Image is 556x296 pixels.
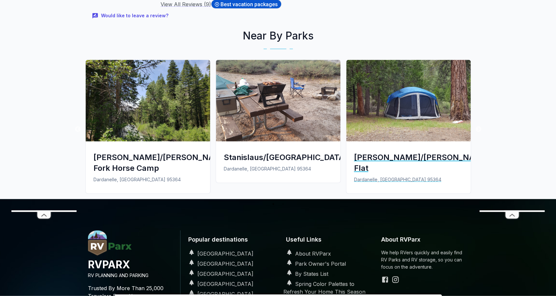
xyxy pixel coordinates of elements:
[83,60,213,199] a: Stanislaus/Clark Fork Horse Camp[PERSON_NAME]/[PERSON_NAME] Fork Horse CampDardanelle, [GEOGRAPHI...
[283,230,371,249] h6: Useful Links
[93,152,202,173] div: [PERSON_NAME]/[PERSON_NAME] Fork Horse Camp
[88,258,175,272] h4: RVPARX
[221,1,280,7] span: Best vacation packages
[88,230,132,256] img: RVParx.com
[88,250,175,279] a: RVParx.comRVPARXRV PLANNING AND PARKING
[346,60,471,141] img: Stanislaus/Brightman Flat
[186,281,253,287] a: [GEOGRAPHIC_DATA]
[186,271,253,277] a: [GEOGRAPHIC_DATA]
[381,249,468,271] p: We help RVers quickly and easily find RV Parks and RV storage, so you can focus on the adventure.
[11,15,77,210] iframe: Advertisement
[283,260,346,267] a: Park Owner's Portal
[283,271,328,277] a: By States List
[186,230,273,249] h6: Popular destinations
[354,152,463,173] div: [PERSON_NAME]/[PERSON_NAME] Flat
[75,126,81,133] button: Previous
[270,201,277,207] button: 1
[216,60,340,141] img: Stanislaus/Eureka Valley
[343,60,474,199] a: Stanislaus/Brightman Flat[PERSON_NAME]/[PERSON_NAME] FlatDardanelle, [GEOGRAPHIC_DATA] 95364
[283,250,331,257] a: About RVParx
[186,260,253,267] a: [GEOGRAPHIC_DATA]
[88,272,175,279] p: RV PLANNING AND PARKING
[224,152,333,163] div: Stanislaus/[GEOGRAPHIC_DATA]
[213,60,343,188] a: Stanislaus/Eureka ValleyStanislaus/[GEOGRAPHIC_DATA]Dardanelle, [GEOGRAPHIC_DATA] 95364
[83,28,474,44] h2: Near By Parks
[88,9,174,23] button: Would like to leave a review?
[86,60,210,141] img: Stanislaus/Clark Fork Horse Camp
[224,165,333,172] p: Dardanelle, [GEOGRAPHIC_DATA] 95364
[93,176,202,183] p: Dardanelle, [GEOGRAPHIC_DATA] 95364
[381,230,468,249] h6: About RVParx
[186,250,253,257] a: [GEOGRAPHIC_DATA]
[283,281,365,295] a: Spring Color Palettes to Refresh Your Home This Season
[475,126,482,133] button: Next
[161,1,211,7] a: View All Reviews (9)
[479,15,545,210] iframe: Advertisement
[280,201,286,207] button: 2
[354,176,463,183] p: Dardanelle, [GEOGRAPHIC_DATA] 95364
